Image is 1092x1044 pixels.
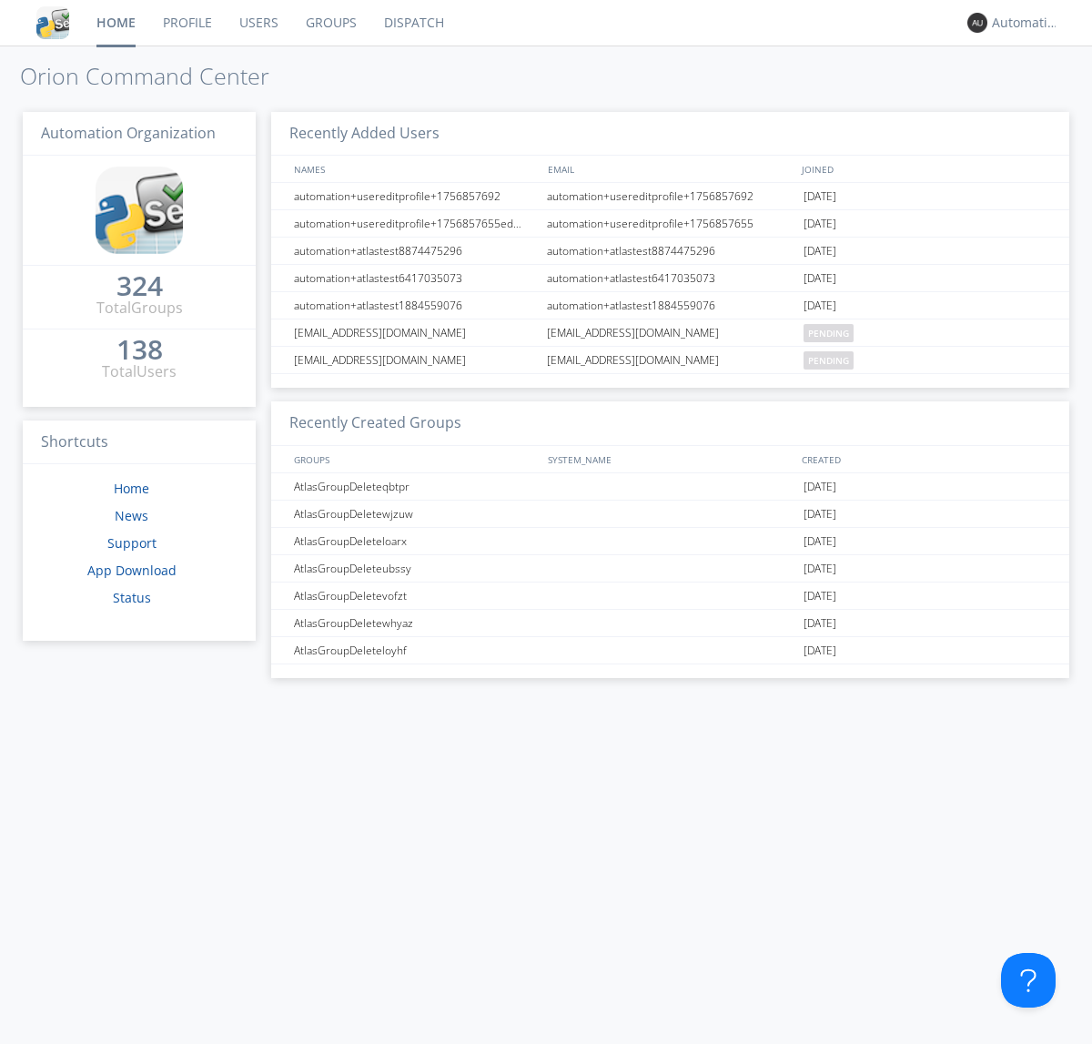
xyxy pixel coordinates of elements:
[289,446,539,472] div: GROUPS
[115,507,148,524] a: News
[804,238,836,265] span: [DATE]
[289,473,541,500] div: AtlasGroupDeleteqbtpr
[289,156,539,182] div: NAMES
[289,610,541,636] div: AtlasGroupDeletewhyaz
[271,319,1069,347] a: [EMAIL_ADDRESS][DOMAIN_NAME][EMAIL_ADDRESS][DOMAIN_NAME]pending
[804,610,836,637] span: [DATE]
[289,319,541,346] div: [EMAIL_ADDRESS][DOMAIN_NAME]
[96,167,183,254] img: cddb5a64eb264b2086981ab96f4c1ba7
[542,265,799,291] div: automation+atlastest6417035073
[102,361,177,382] div: Total Users
[804,501,836,528] span: [DATE]
[271,265,1069,292] a: automation+atlastest6417035073automation+atlastest6417035073[DATE]
[804,637,836,664] span: [DATE]
[36,6,69,39] img: cddb5a64eb264b2086981ab96f4c1ba7
[542,183,799,209] div: automation+usereditprofile+1756857692
[271,112,1069,157] h3: Recently Added Users
[542,319,799,346] div: [EMAIL_ADDRESS][DOMAIN_NAME]
[116,277,163,295] div: 324
[542,210,799,237] div: automation+usereditprofile+1756857655
[116,277,163,298] a: 324
[543,446,797,472] div: SYSTEM_NAME
[271,238,1069,265] a: automation+atlastest8874475296automation+atlastest8874475296[DATE]
[797,446,1052,472] div: CREATED
[804,528,836,555] span: [DATE]
[116,340,163,359] div: 138
[23,421,256,465] h3: Shortcuts
[804,555,836,583] span: [DATE]
[271,473,1069,501] a: AtlasGroupDeleteqbtpr[DATE]
[804,324,854,342] span: pending
[797,156,1052,182] div: JOINED
[271,347,1069,374] a: [EMAIL_ADDRESS][DOMAIN_NAME][EMAIL_ADDRESS][DOMAIN_NAME]pending
[113,589,151,606] a: Status
[271,292,1069,319] a: automation+atlastest1884559076automation+atlastest1884559076[DATE]
[1001,953,1056,1008] iframe: Toggle Customer Support
[804,351,854,370] span: pending
[289,238,541,264] div: automation+atlastest8874475296
[271,501,1069,528] a: AtlasGroupDeletewjzuw[DATE]
[289,637,541,664] div: AtlasGroupDeleteloyhf
[542,347,799,373] div: [EMAIL_ADDRESS][DOMAIN_NAME]
[289,210,541,237] div: automation+usereditprofile+1756857655editedautomation+usereditprofile+1756857655
[289,183,541,209] div: automation+usereditprofile+1756857692
[542,238,799,264] div: automation+atlastest8874475296
[804,265,836,292] span: [DATE]
[107,534,157,552] a: Support
[804,583,836,610] span: [DATE]
[289,528,541,554] div: AtlasGroupDeleteloarx
[289,555,541,582] div: AtlasGroupDeleteubssy
[804,473,836,501] span: [DATE]
[271,210,1069,238] a: automation+usereditprofile+1756857655editedautomation+usereditprofile+1756857655automation+usered...
[289,347,541,373] div: [EMAIL_ADDRESS][DOMAIN_NAME]
[543,156,797,182] div: EMAIL
[114,480,149,497] a: Home
[992,14,1060,32] div: Automation+atlas0024
[271,528,1069,555] a: AtlasGroupDeleteloarx[DATE]
[804,210,836,238] span: [DATE]
[96,298,183,319] div: Total Groups
[542,292,799,319] div: automation+atlastest1884559076
[116,340,163,361] a: 138
[271,555,1069,583] a: AtlasGroupDeleteubssy[DATE]
[289,501,541,527] div: AtlasGroupDeletewjzuw
[87,562,177,579] a: App Download
[271,610,1069,637] a: AtlasGroupDeletewhyaz[DATE]
[289,265,541,291] div: automation+atlastest6417035073
[804,292,836,319] span: [DATE]
[271,401,1069,446] h3: Recently Created Groups
[967,13,987,33] img: 373638.png
[271,183,1069,210] a: automation+usereditprofile+1756857692automation+usereditprofile+1756857692[DATE]
[289,292,541,319] div: automation+atlastest1884559076
[271,637,1069,664] a: AtlasGroupDeleteloyhf[DATE]
[271,583,1069,610] a: AtlasGroupDeletevofzt[DATE]
[41,123,216,143] span: Automation Organization
[804,183,836,210] span: [DATE]
[289,583,541,609] div: AtlasGroupDeletevofzt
